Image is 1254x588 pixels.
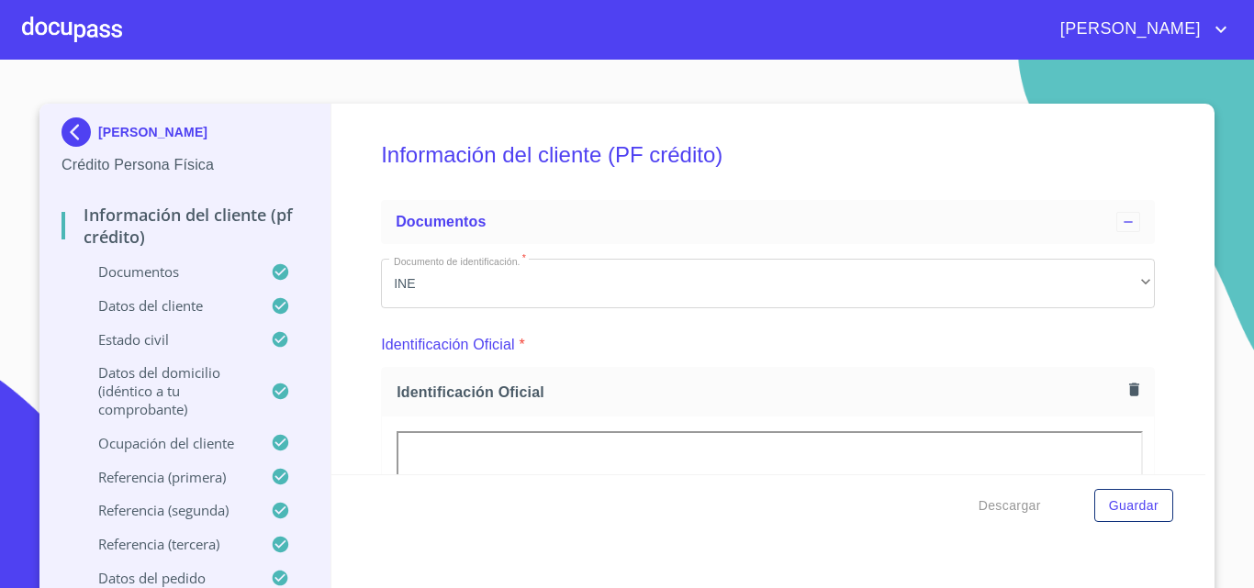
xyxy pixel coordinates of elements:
span: Identificación Oficial [397,383,1122,402]
span: Descargar [979,494,1041,517]
span: Guardar [1109,494,1159,517]
p: Estado Civil [62,330,271,349]
p: Referencia (segunda) [62,501,271,519]
img: Docupass spot blue [62,117,98,147]
button: Guardar [1094,489,1173,523]
h5: Información del cliente (PF crédito) [381,117,1155,193]
div: Documentos [381,200,1155,244]
p: Identificación Oficial [381,334,515,356]
span: [PERSON_NAME] [1047,15,1210,44]
button: Descargar [971,489,1048,523]
p: [PERSON_NAME] [98,125,207,139]
p: Ocupación del Cliente [62,434,271,452]
p: Datos del cliente [62,296,271,315]
p: Datos del domicilio (idéntico a tu comprobante) [62,363,271,418]
span: Documentos [396,214,486,229]
button: account of current user [1047,15,1232,44]
div: INE [381,259,1155,308]
p: Crédito Persona Física [62,154,308,176]
p: Referencia (tercera) [62,535,271,553]
p: Datos del pedido [62,569,271,587]
p: Referencia (primera) [62,468,271,486]
p: Documentos [62,262,271,281]
div: [PERSON_NAME] [62,117,308,154]
p: Información del cliente (PF crédito) [62,204,308,248]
